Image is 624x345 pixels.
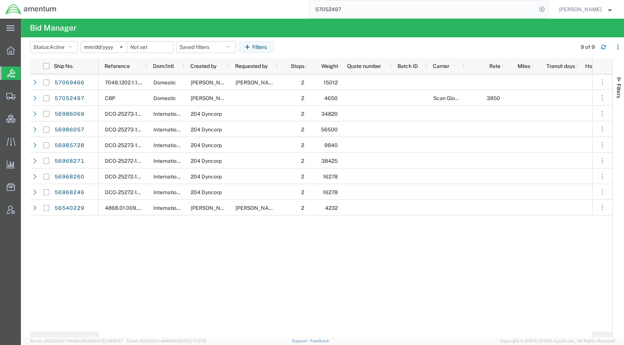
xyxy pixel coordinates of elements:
[323,174,338,180] span: 16278
[105,95,115,101] span: CBP
[153,142,184,148] span: International
[559,5,614,14] button: [PERSON_NAME]
[153,174,184,180] span: International
[301,80,304,86] span: 2
[325,205,338,211] span: 4232
[347,63,381,69] span: Quote number
[581,43,595,51] div: 9 of 9
[104,63,130,69] span: Reference
[54,63,74,69] span: Ship No.
[54,155,85,167] a: 56968271
[301,127,304,133] span: 2
[585,63,594,69] span: Hot
[54,77,85,89] a: 57069466
[301,189,304,195] span: 2
[54,124,85,136] a: 56986057
[310,0,537,18] input: Search for shipment number, reference number
[324,142,338,148] span: 9840
[30,19,77,37] h4: Bid Manager
[301,205,304,211] span: 2
[153,95,176,101] span: Domestic
[54,187,85,199] a: 56968246
[153,189,184,195] span: International
[191,127,222,133] span: 204 Dyncorp
[301,158,304,164] span: 2
[93,339,123,343] span: [DATE] 09:51:07
[313,63,338,69] span: Weight
[54,171,85,183] a: 56968260
[310,339,329,343] a: Feedback
[30,41,78,53] button: Status:Active
[433,63,449,69] span: Carrier
[559,5,602,13] span: Kent Gilman
[191,205,233,211] span: Amenew Masho
[30,339,123,343] span: Server: 2025.20.0-734e5bc92d9
[500,338,615,344] span: Copyright © [DATE]-[DATE] Agistix Inc., All Rights Reserved
[105,142,154,148] span: DCO-25273-168930
[539,63,575,69] span: Transit days
[105,80,176,86] span: 7048.1202.1.1.1.3.0.10668802
[105,205,194,211] span: 4868.01.009.C.0007AA.EG.AMTODC
[301,174,304,180] span: 2
[301,111,304,117] span: 2
[324,95,338,101] span: 4650
[54,202,85,214] a: 56540229
[191,142,222,148] span: 204 Dyncorp
[153,80,176,86] span: Domestic
[397,63,418,69] span: Batch ID
[470,63,500,69] span: Rate
[235,63,268,69] span: Requested by
[509,63,530,69] span: Miles
[284,63,305,69] span: Stops
[301,142,304,148] span: 2
[153,158,184,164] span: International
[292,339,311,343] a: Support
[105,158,153,164] span: DCO-25272-168842
[105,189,154,195] span: DCO-25272-168840
[81,41,127,53] input: Not set
[178,339,206,343] span: [DATE] 17:21:12
[153,63,174,69] span: Dom/Intl
[127,41,173,53] input: Not set
[323,189,338,195] span: 16278
[238,41,274,53] button: Filters
[191,174,222,180] span: 204 Dyncorp
[235,205,278,211] span: Amenew Masho
[235,80,278,86] span: JoAnn Rose
[321,127,338,133] span: 56500
[5,4,57,15] img: logo
[616,84,622,98] span: Filters
[191,111,222,117] span: 204 Dyncorp
[54,108,85,120] a: 56986069
[105,174,153,180] span: DCO-25272-168841
[487,95,500,101] span: 3850
[153,205,184,211] span: International
[191,80,233,86] span: Jason Champagne
[176,41,236,53] button: Saved filters
[153,127,184,133] span: International
[321,111,338,117] span: 34820
[54,93,85,105] a: 57052497
[301,95,304,101] span: 2
[153,111,184,117] span: International
[321,158,338,164] span: 38425
[54,140,85,152] a: 56985728
[50,44,65,50] span: Active
[105,127,154,133] span: DCO-25273-168932
[190,63,216,69] span: Created by
[127,339,206,343] span: Client: 2025.20.0-e640dba
[191,95,233,101] span: Steven Alcott
[324,80,338,86] span: 15012
[191,158,222,164] span: 204 Dyncorp
[105,111,153,117] span: DCO-25273-168931
[433,95,485,101] span: Scan Global Logistics
[191,189,222,195] span: 204 Dyncorp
